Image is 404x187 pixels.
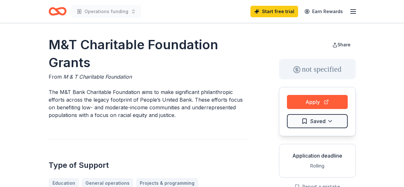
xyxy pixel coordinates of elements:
[279,59,356,79] div: not specified
[337,42,351,47] span: Share
[84,8,128,15] span: Operations funding
[287,95,348,109] button: Apply
[49,88,248,119] p: The M&T Bank Charitable Foundation aims to make significant philanthropic efforts across the lega...
[284,162,350,170] div: Rolling
[287,114,348,128] button: Saved
[49,36,248,72] h1: M&T Charitable Foundation Grants
[72,5,141,18] button: Operations funding
[49,160,248,170] h2: Type of Support
[327,38,356,51] button: Share
[49,73,248,81] div: From
[250,6,298,17] a: Start free trial
[310,117,326,125] span: Saved
[49,4,67,19] a: Home
[63,74,132,80] span: M & T Charitable Foundation
[301,6,347,17] a: Earn Rewards
[284,152,350,160] div: Application deadline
